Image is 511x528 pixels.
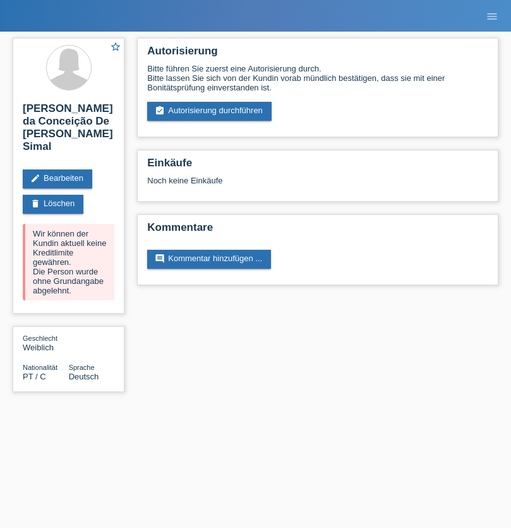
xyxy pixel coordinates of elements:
span: Nationalität [23,364,57,371]
i: star_border [110,41,121,52]
span: Geschlecht [23,335,57,342]
h2: Kommentare [147,221,488,240]
a: deleteLöschen [23,195,83,214]
i: delete [30,199,40,209]
a: menu [479,12,505,20]
i: assignment_turned_in [155,106,165,116]
a: editBearbeiten [23,169,92,188]
h2: Einkäufe [147,157,488,176]
a: commentKommentar hinzufügen ... [147,250,271,269]
span: Portugal / C / 11.01.1993 [23,372,46,381]
span: Deutsch [69,372,99,381]
div: Bitte führen Sie zuerst eine Autorisierung durch. Bitte lassen Sie sich von der Kundin vorab münd... [147,64,488,92]
i: edit [30,173,40,183]
div: Noch keine Einkäufe [147,176,488,195]
i: menu [486,10,498,23]
span: Sprache [69,364,95,371]
h2: [PERSON_NAME] da Conceição De [PERSON_NAME] Simal [23,102,114,159]
a: star_border [110,41,121,54]
h2: Autorisierung [147,45,488,64]
i: comment [155,254,165,264]
a: assignment_turned_inAutorisierung durchführen [147,102,272,121]
div: Weiblich [23,333,69,352]
div: Wir können der Kundin aktuell keine Kreditlimite gewähren. Die Person wurde ohne Grundangabe abge... [23,224,114,300]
